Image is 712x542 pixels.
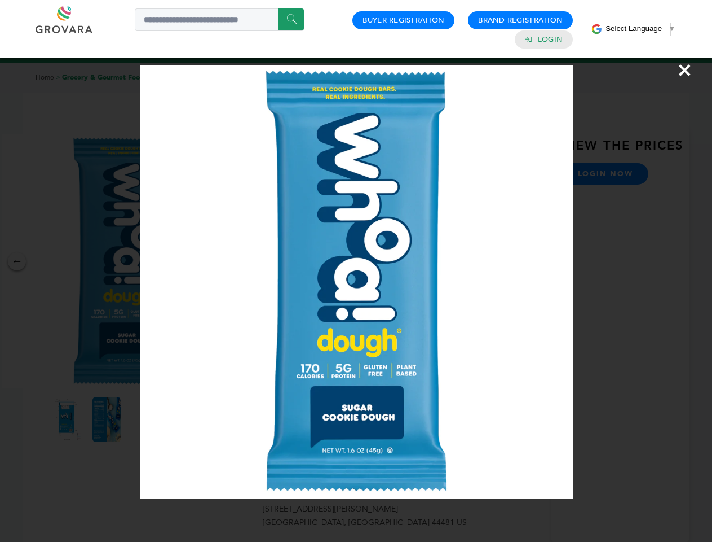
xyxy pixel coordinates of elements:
[605,24,662,33] span: Select Language
[140,65,573,499] img: Image Preview
[668,24,675,33] span: ▼
[605,24,675,33] a: Select Language​
[538,34,563,45] a: Login
[362,15,444,25] a: Buyer Registration
[478,15,563,25] a: Brand Registration
[135,8,304,31] input: Search a product or brand...
[677,54,692,86] span: ×
[665,24,665,33] span: ​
